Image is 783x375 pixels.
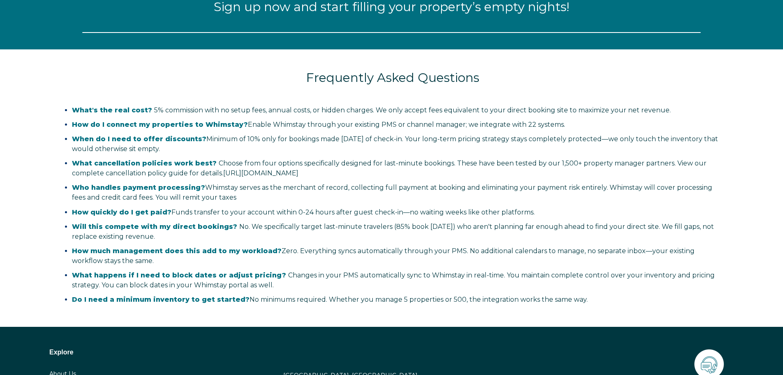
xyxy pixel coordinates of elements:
[72,159,217,167] span: What cancellation policies work best?
[49,349,74,356] span: Explore
[72,223,714,240] span: No. We specifically target last-minute travelers (85% book [DATE]) who aren't planning far enough...
[306,70,479,85] span: Frequently Asked Questions
[72,223,237,231] span: Will this compete with my direct bookings?
[72,247,282,255] strong: How much management does this add to my workload?
[206,135,260,143] span: Minimum of 10%
[72,271,715,289] span: Changes in your PMS automatically sync to Whimstay in real-time. You maintain complete control ov...
[72,135,718,153] span: only for bookings made [DATE] of check-in. Your long-term pricing strategy stays completely prote...
[72,296,249,303] strong: Do I need a minimum inventory to get started?
[72,184,712,201] span: Whimstay serves as the merchant of record, collecting full payment at booking and eliminating you...
[72,208,535,216] span: Funds transfer to your account within 0-24 hours after guest check-in—no waiting weeks like other...
[223,169,298,177] a: Vínculo https://salespage.whimstay.com/cancellation-policy-options
[72,296,588,303] span: No minimums required. Whether you manage 5 properties or 500, the integration works the same way.
[72,121,565,128] span: Enable Whimstay through your existing PMS or channel manager; we integrate with 22 systems.
[72,159,707,177] span: Choose from four options specifically designed for last-minute bookings. These have been tested b...
[72,184,205,191] strong: Who handles payment processing?
[72,208,171,216] strong: How quickly do I get paid?
[72,135,206,143] strong: When do I need to offer discounts?
[72,106,152,114] span: What's the real cost?
[72,106,671,114] span: 5% commission with no setup fees, annual costs, or hidden charges. We only accept fees equivalent...
[72,271,286,279] span: What happens if I need to block dates or adjust pricing?
[72,121,248,128] strong: How do I connect my properties to Whimstay?
[72,247,695,265] span: Zero. Everything syncs automatically through your PMS. No additional calendars to manage, no sepa...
